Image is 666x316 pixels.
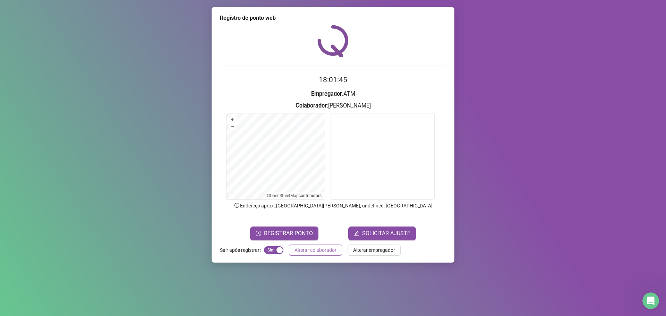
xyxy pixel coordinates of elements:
label: Sair após registrar [220,245,264,256]
span: Início [16,234,31,239]
a: OpenStreetMap [270,193,299,198]
button: REGISTRAR PONTO [250,227,318,240]
div: Registro de ponto web [220,14,446,22]
span: Alterar empregador [353,246,395,254]
img: logo [14,13,25,24]
button: – [229,123,236,130]
button: editSOLICITAR AJUSTE [348,227,416,240]
img: Profile image for Financeiro [94,11,108,25]
div: Faça uma perguntaNosso bot e nossa equipe podem ajudar [7,93,132,120]
span: REGISTRAR PONTO [264,229,313,238]
div: Fechar [119,11,132,24]
button: Alterar colaborador [289,245,342,256]
span: Mensagens [55,234,83,239]
button: + [229,116,236,123]
img: Profile image for Maria [68,11,82,25]
span: Alterar colaborador [294,246,336,254]
button: Alterar empregador [348,245,401,256]
button: Mensagens [46,216,92,244]
img: QRPoint [317,25,349,57]
button: Ajuda [93,216,139,244]
span: edit [354,231,359,236]
li: © contributors. [267,193,323,198]
strong: Colaborador [296,102,327,109]
img: Profile image for Ronald [81,11,95,25]
h3: : ATM [220,89,446,99]
iframe: Intercom live chat [642,292,659,309]
p: Como podemos ajudar? [14,61,125,85]
span: Ajuda [109,234,122,239]
p: Olá 👋 [14,49,125,61]
span: SOLICITAR AJUSTE [362,229,410,238]
p: Endereço aprox. : [GEOGRAPHIC_DATA][PERSON_NAME], undefined, [GEOGRAPHIC_DATA] [220,202,446,210]
span: clock-circle [256,231,261,236]
strong: Empregador [311,91,342,97]
h3: : [PERSON_NAME] [220,101,446,110]
div: Faça uma pergunta [14,99,116,106]
time: 18:01:45 [319,76,347,84]
div: Nosso bot e nossa equipe podem ajudar [14,106,116,114]
span: info-circle [234,202,240,208]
